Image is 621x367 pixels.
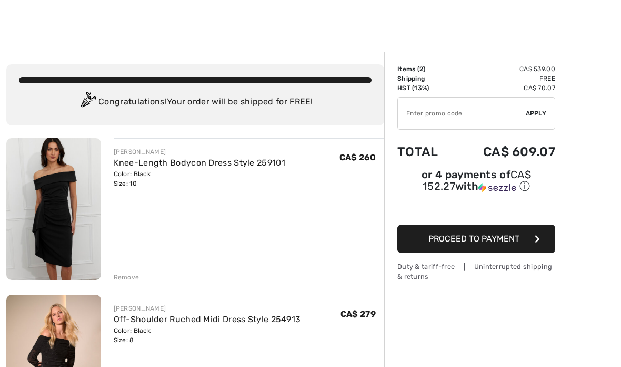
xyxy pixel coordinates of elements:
[340,309,376,319] span: CA$ 279
[397,225,555,253] button: Proceed to Payment
[454,74,555,83] td: Free
[114,169,285,188] div: Color: Black Size: 10
[339,152,376,162] span: CA$ 260
[114,304,301,313] div: [PERSON_NAME]
[397,170,555,194] div: or 4 payments of with
[6,138,101,280] img: Knee-Length Bodycon Dress Style 259101
[454,83,555,93] td: CA$ 70.07
[454,134,555,170] td: CA$ 609.07
[398,98,526,129] input: Promo code
[397,134,454,170] td: Total
[397,262,555,282] div: Duty & tariff-free | Uninterrupted shipping & returns
[397,197,555,221] iframe: PayPal-paypal
[526,109,547,118] span: Apply
[114,273,139,282] div: Remove
[19,92,372,113] div: Congratulations! Your order will be shipped for FREE!
[454,64,555,74] td: CA$ 539.00
[419,65,423,73] span: 2
[423,168,531,192] span: CA$ 152.27
[397,170,555,197] div: or 4 payments ofCA$ 152.27withSezzle Click to learn more about Sezzle
[114,147,285,157] div: [PERSON_NAME]
[428,234,519,244] span: Proceed to Payment
[114,158,285,168] a: Knee-Length Bodycon Dress Style 259101
[397,83,454,93] td: HST (13%)
[397,64,454,74] td: Items ( )
[77,92,98,113] img: Congratulation2.svg
[114,326,301,345] div: Color: Black Size: 8
[478,183,516,192] img: Sezzle
[397,74,454,83] td: Shipping
[114,314,301,324] a: Off-Shoulder Ruched Midi Dress Style 254913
